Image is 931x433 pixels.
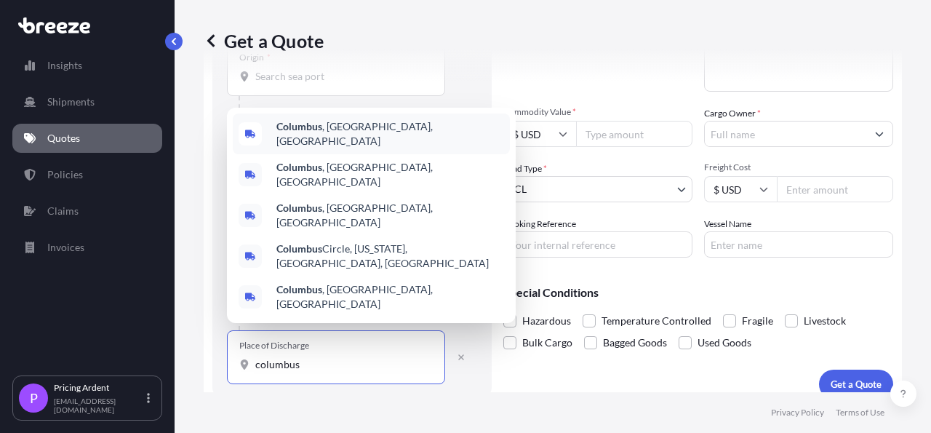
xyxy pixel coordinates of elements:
p: Special Conditions [503,287,893,298]
span: Hazardous [522,310,571,332]
span: , [GEOGRAPHIC_DATA], [GEOGRAPHIC_DATA] [276,119,504,148]
span: Bulk Cargo [522,332,572,354]
p: Shipments [47,95,95,109]
span: Livestock [804,310,846,332]
span: LCL [510,182,527,196]
span: , [GEOGRAPHIC_DATA], [GEOGRAPHIC_DATA] [276,201,504,230]
span: Used Goods [698,332,751,354]
span: , [GEOGRAPHIC_DATA], [GEOGRAPHIC_DATA] [276,282,504,311]
b: Columbus [276,120,322,132]
span: Bagged Goods [603,332,667,354]
b: Columbus [276,202,322,214]
label: Booking Reference [503,217,576,231]
p: Insights [47,58,82,73]
b: Columbus [276,242,322,255]
button: Show suggestions [866,121,892,147]
div: Place of Discharge [239,340,309,351]
p: Claims [47,204,79,218]
label: Vessel Name [704,217,751,231]
span: Freight Cost [704,162,893,173]
span: Commodity Value [503,106,692,118]
span: Fragile [742,310,773,332]
span: , [GEOGRAPHIC_DATA], [GEOGRAPHIC_DATA] [276,160,504,189]
p: Get a Quote [831,377,882,392]
b: Columbus [276,283,322,295]
p: Privacy Policy [771,407,824,418]
p: [EMAIL_ADDRESS][DOMAIN_NAME] [54,397,144,414]
p: Terms of Use [836,407,884,418]
input: Type amount [576,121,692,147]
div: Show suggestions [227,108,516,323]
label: Cargo Owner [704,106,761,121]
p: Quotes [47,131,80,146]
p: Policies [47,167,83,182]
span: P [30,391,38,405]
p: Pricing Ardent [54,382,144,394]
span: Temperature Controlled [602,310,711,332]
span: Circle, [US_STATE], [GEOGRAPHIC_DATA], [GEOGRAPHIC_DATA] [276,242,504,271]
p: Invoices [47,240,84,255]
input: Enter amount [777,176,893,202]
b: Columbus [276,161,322,173]
input: Enter name [704,231,893,258]
p: Get a Quote [204,29,324,52]
input: Place of Discharge [255,357,427,372]
input: Your internal reference [503,231,692,258]
input: Full name [705,121,866,147]
span: Load Type [503,162,547,176]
